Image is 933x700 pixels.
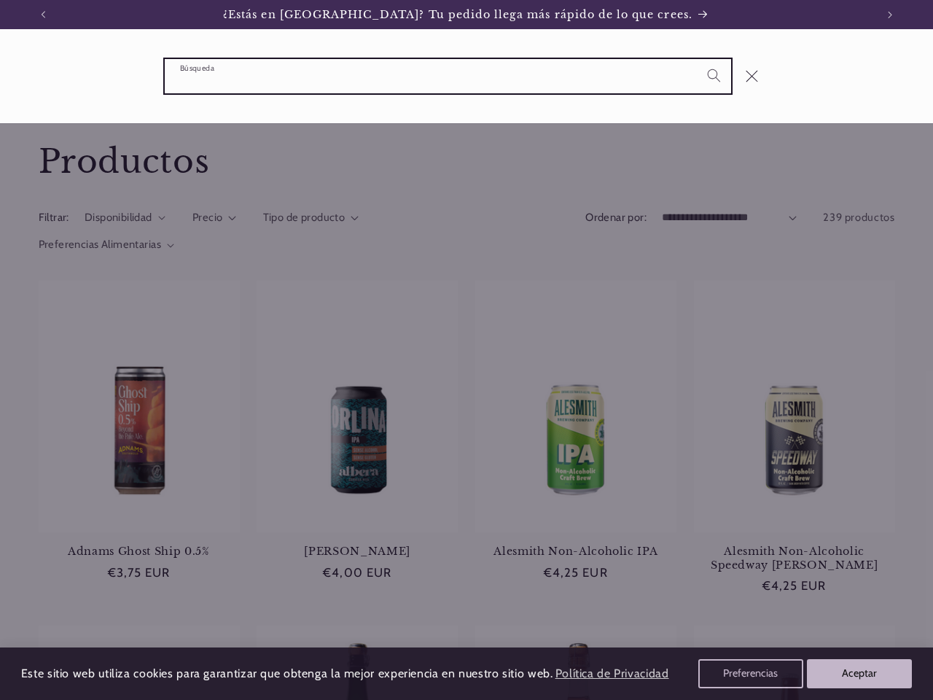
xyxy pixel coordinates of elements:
[735,59,769,93] button: Cerrar
[807,659,912,688] button: Aceptar
[21,666,553,680] span: Este sitio web utiliza cookies para garantizar que obtenga la mejor experiencia en nuestro sitio ...
[223,8,692,21] span: ¿Estás en [GEOGRAPHIC_DATA]? Tu pedido llega más rápido de lo que crees.
[698,59,731,93] button: Búsqueda
[553,661,671,687] a: Política de Privacidad (opens in a new tab)
[698,659,803,688] button: Preferencias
